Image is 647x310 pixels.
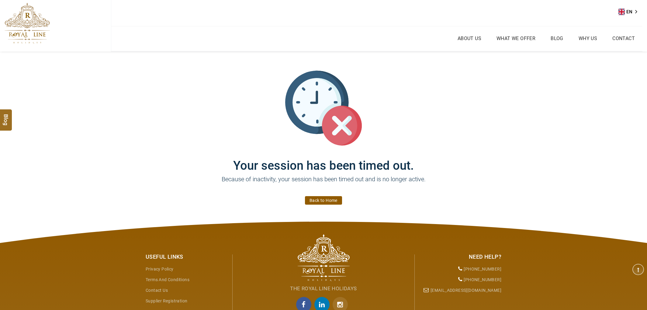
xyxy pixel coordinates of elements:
a: [EMAIL_ADDRESS][DOMAIN_NAME] [431,288,501,293]
span: The Royal Line Holidays [290,285,357,291]
a: Contact [611,34,636,43]
div: Useful Links [146,253,228,261]
a: Why Us [577,34,599,43]
img: The Royal Line Holidays [5,3,50,44]
img: The Royal Line Holidays [298,234,350,281]
li: [PHONE_NUMBER] [419,274,501,285]
a: Terms and Conditions [146,277,189,282]
div: Need Help? [419,253,501,261]
a: EN [618,7,642,16]
a: About Us [456,34,483,43]
p: Because of inactivity, your session has been timed out and is no longer active. [141,175,506,193]
span: Blog [2,114,10,119]
div: Language [618,7,642,16]
a: Back to Home [305,196,342,205]
h1: Your session has been timed out. [141,146,506,173]
aside: Language selected: English [618,7,642,16]
a: Privacy Policy [146,267,174,271]
a: Blog [549,34,565,43]
a: Contact Us [146,288,168,293]
a: What we Offer [495,34,537,43]
a: Supplier Registration [146,298,187,303]
li: [PHONE_NUMBER] [419,264,501,274]
img: session_time_out.svg [285,70,362,146]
